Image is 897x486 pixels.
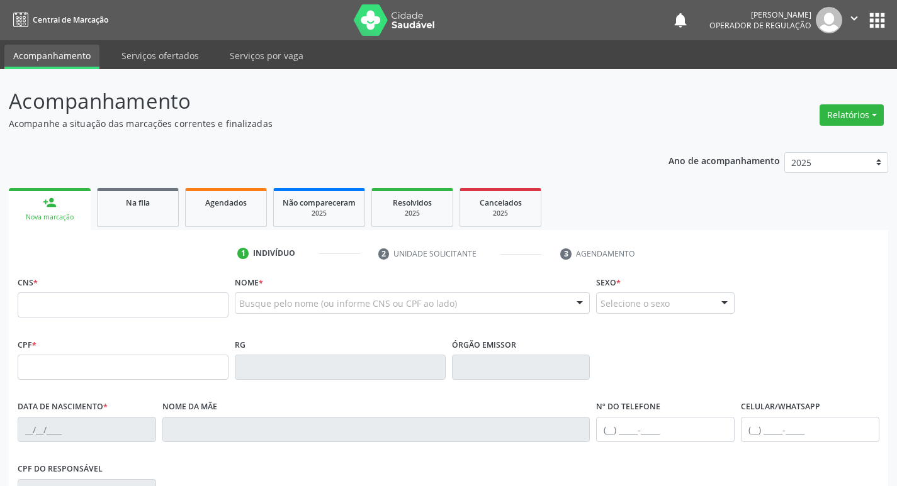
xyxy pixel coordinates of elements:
label: RG [235,335,245,355]
span: Selecione o sexo [601,297,670,310]
label: CNS [18,273,38,292]
div: Indivíduo [253,248,295,259]
div: 2025 [381,209,444,218]
button:  [842,7,866,33]
img: img [816,7,842,33]
button: Relatórios [820,104,884,126]
a: Serviços ofertados [113,45,208,67]
p: Acompanhamento [9,86,624,117]
button: apps [866,9,888,31]
p: Acompanhe a situação das marcações correntes e finalizadas [9,117,624,130]
label: CPF do responsável [18,460,103,479]
i:  [847,11,861,25]
span: Não compareceram [283,197,356,208]
div: person_add [43,196,57,209]
div: 2025 [283,209,356,218]
input: (__) _____-_____ [741,417,879,442]
span: Central de Marcação [33,14,108,25]
div: 1 [237,248,249,259]
span: Agendados [205,197,247,208]
div: [PERSON_NAME] [709,9,811,20]
a: Acompanhamento [4,45,99,69]
label: Nome [235,273,263,292]
label: Celular/WhatsApp [741,397,820,417]
span: Na fila [126,197,150,208]
button: notifications [672,11,689,29]
label: Nome da mãe [162,397,217,417]
div: Nova marcação [18,213,82,222]
label: Data de nascimento [18,397,108,417]
span: Busque pelo nome (ou informe CNS ou CPF ao lado) [239,297,457,310]
a: Serviços por vaga [221,45,312,67]
a: Central de Marcação [9,9,108,30]
span: Resolvidos [393,197,432,208]
p: Ano de acompanhamento [669,152,780,168]
div: 2025 [469,209,532,218]
label: Nº do Telefone [596,397,660,417]
span: Cancelados [480,197,522,208]
label: Sexo [596,273,621,292]
input: (__) _____-_____ [596,417,735,442]
span: Operador de regulação [709,20,811,31]
label: Órgão emissor [452,335,516,355]
label: CPF [18,335,37,355]
input: __/__/____ [18,417,156,442]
